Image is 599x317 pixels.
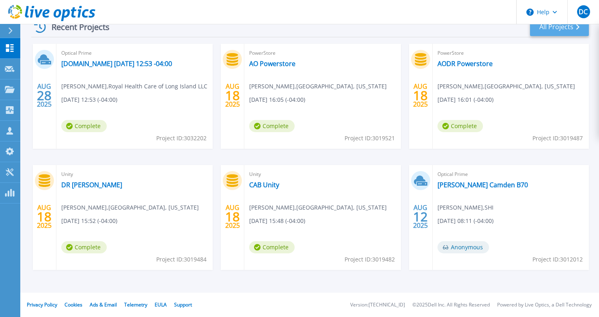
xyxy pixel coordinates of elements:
[61,170,208,179] span: Unity
[437,60,493,68] a: AODR Powerstore
[249,181,279,189] a: CAB Unity
[61,216,117,225] span: [DATE] 15:52 (-04:00)
[27,301,57,308] a: Privacy Policy
[437,216,493,225] span: [DATE] 08:11 (-04:00)
[497,302,592,308] li: Powered by Live Optics, a Dell Technology
[249,170,396,179] span: Unity
[579,9,588,15] span: DC
[249,120,295,132] span: Complete
[37,81,52,110] div: AUG 2025
[65,301,82,308] a: Cookies
[437,203,493,212] span: [PERSON_NAME] , SHI
[249,241,295,253] span: Complete
[249,216,305,225] span: [DATE] 15:48 (-04:00)
[61,49,208,58] span: Optical Prime
[437,170,584,179] span: Optical Prime
[156,255,207,264] span: Project ID: 3019484
[437,181,528,189] a: [PERSON_NAME] Camden B70
[61,181,122,189] a: DR [PERSON_NAME]
[225,202,240,231] div: AUG 2025
[249,49,396,58] span: PowerStore
[37,92,52,99] span: 28
[413,81,428,110] div: AUG 2025
[532,255,583,264] span: Project ID: 3012012
[350,302,405,308] li: Version: [TECHNICAL_ID]
[412,302,490,308] li: © 2025 Dell Inc. All Rights Reserved
[437,120,483,132] span: Complete
[37,202,52,231] div: AUG 2025
[249,203,387,212] span: [PERSON_NAME] , [GEOGRAPHIC_DATA], [US_STATE]
[225,213,240,220] span: 18
[31,17,121,37] div: Recent Projects
[532,134,583,143] span: Project ID: 3019487
[413,213,428,220] span: 12
[437,82,575,91] span: [PERSON_NAME] , [GEOGRAPHIC_DATA], [US_STATE]
[249,95,305,104] span: [DATE] 16:05 (-04:00)
[37,213,52,220] span: 18
[225,81,240,110] div: AUG 2025
[345,255,395,264] span: Project ID: 3019482
[61,82,207,91] span: [PERSON_NAME] , Royal Health Care of Long Island LLC
[345,134,395,143] span: Project ID: 3019521
[61,60,172,68] a: [DOMAIN_NAME] [DATE] 12:53 -04:00
[156,134,207,143] span: Project ID: 3032202
[124,301,147,308] a: Telemetry
[413,92,428,99] span: 18
[530,18,589,36] a: All Projects
[249,82,387,91] span: [PERSON_NAME] , [GEOGRAPHIC_DATA], [US_STATE]
[437,241,489,253] span: Anonymous
[437,95,493,104] span: [DATE] 16:01 (-04:00)
[413,202,428,231] div: AUG 2025
[155,301,167,308] a: EULA
[61,95,117,104] span: [DATE] 12:53 (-04:00)
[61,120,107,132] span: Complete
[61,241,107,253] span: Complete
[174,301,192,308] a: Support
[249,60,295,68] a: AO Powerstore
[90,301,117,308] a: Ads & Email
[225,92,240,99] span: 18
[437,49,584,58] span: PowerStore
[61,203,199,212] span: [PERSON_NAME] , [GEOGRAPHIC_DATA], [US_STATE]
